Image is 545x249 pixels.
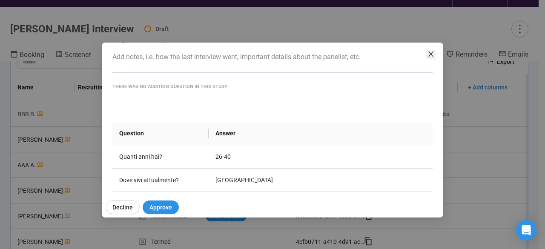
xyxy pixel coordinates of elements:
[106,200,140,214] button: Decline
[112,122,209,145] th: Question
[209,122,433,145] th: Answer
[112,203,133,212] span: Decline
[112,169,209,192] td: Dove vivi attualmente?
[427,51,434,57] span: close
[209,169,433,192] td: [GEOGRAPHIC_DATA]
[516,220,536,240] div: Open Intercom Messenger
[112,145,209,169] td: Quanti anni hai?
[112,83,433,90] div: There was no audition question in this study
[149,203,172,212] span: Approve
[112,52,433,62] p: Add notes, i.e. how the last interview went, important details about the panelist, etc.
[143,200,179,214] button: Approve
[426,50,436,59] button: Close
[209,145,433,169] td: 26-40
